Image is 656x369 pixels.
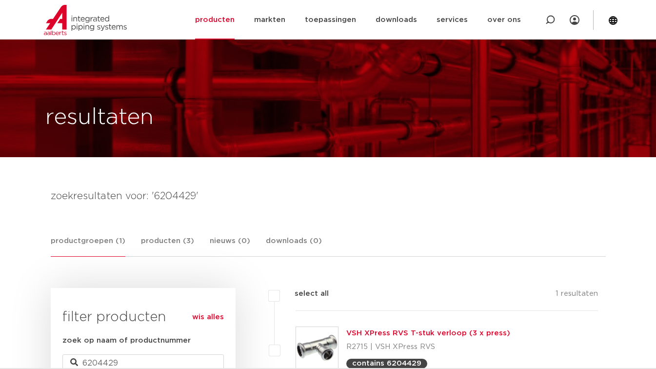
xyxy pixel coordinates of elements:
[210,235,250,256] a: nieuws (0)
[141,235,194,256] a: producten (3)
[352,360,421,367] p: contains 6204429
[51,235,125,257] a: productgroepen (1)
[266,235,322,256] a: downloads (0)
[346,329,510,337] a: VSH XPress RVS T-stuk verloop (3 x press)
[62,307,224,327] h3: filter producten
[192,311,224,323] a: wis alles
[556,288,598,303] p: 1 resultaten
[45,102,154,133] h1: resultaten
[296,327,338,369] img: Thumbnail for VSH XPress RVS T-stuk verloop (3 x press)
[51,188,606,204] h4: zoekresultaten voor: '6204429'
[280,288,329,300] label: select all
[62,335,191,347] label: zoek op naam of productnummer
[346,339,510,355] p: R2715 | VSH XPress RVS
